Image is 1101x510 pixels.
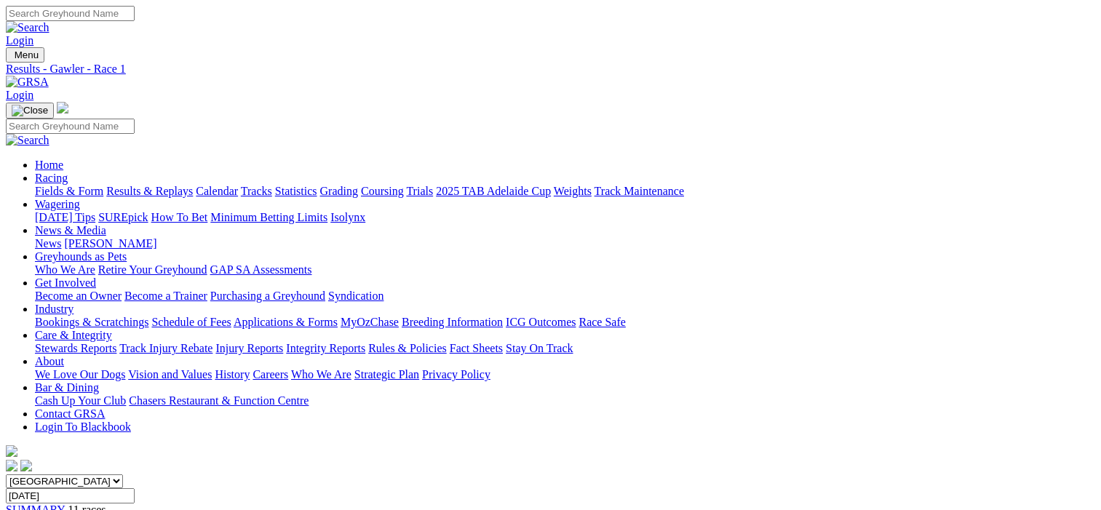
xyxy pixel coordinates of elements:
[402,316,503,328] a: Breeding Information
[6,76,49,89] img: GRSA
[98,211,148,223] a: SUREpick
[6,34,33,47] a: Login
[35,407,105,420] a: Contact GRSA
[35,394,126,407] a: Cash Up Your Club
[275,185,317,197] a: Statistics
[20,460,32,471] img: twitter.svg
[6,488,135,503] input: Select date
[196,185,238,197] a: Calendar
[35,394,1095,407] div: Bar & Dining
[35,421,131,433] a: Login To Blackbook
[35,263,1095,276] div: Greyhounds as Pets
[35,159,63,171] a: Home
[35,290,122,302] a: Become an Owner
[241,185,272,197] a: Tracks
[15,49,39,60] span: Menu
[35,329,112,341] a: Care & Integrity
[6,89,33,101] a: Login
[506,342,573,354] a: Stay On Track
[35,172,68,184] a: Racing
[368,342,447,354] a: Rules & Policies
[106,185,193,197] a: Results & Replays
[6,63,1095,76] a: Results - Gawler - Race 1
[35,250,127,263] a: Greyhounds as Pets
[151,211,208,223] a: How To Bet
[406,185,433,197] a: Trials
[450,342,503,354] a: Fact Sheets
[35,224,106,236] a: News & Media
[35,237,61,250] a: News
[98,263,207,276] a: Retire Your Greyhound
[35,290,1095,303] div: Get Involved
[12,105,48,116] img: Close
[6,21,49,34] img: Search
[35,381,99,394] a: Bar & Dining
[35,185,103,197] a: Fields & Form
[35,185,1095,198] div: Racing
[6,6,135,21] input: Search
[320,185,358,197] a: Grading
[6,119,135,134] input: Search
[361,185,404,197] a: Coursing
[35,316,148,328] a: Bookings & Scratchings
[234,316,338,328] a: Applications & Forms
[35,211,1095,224] div: Wagering
[119,342,212,354] a: Track Injury Rebate
[422,368,490,380] a: Privacy Policy
[151,316,231,328] a: Schedule of Fees
[6,47,44,63] button: Toggle navigation
[35,342,116,354] a: Stewards Reports
[506,316,576,328] a: ICG Outcomes
[35,198,80,210] a: Wagering
[595,185,684,197] a: Track Maintenance
[554,185,592,197] a: Weights
[35,276,96,289] a: Get Involved
[35,342,1095,355] div: Care & Integrity
[215,342,283,354] a: Injury Reports
[35,316,1095,329] div: Industry
[579,316,625,328] a: Race Safe
[286,342,365,354] a: Integrity Reports
[6,460,17,471] img: facebook.svg
[330,211,365,223] a: Isolynx
[35,237,1095,250] div: News & Media
[128,368,212,380] a: Vision and Values
[35,368,125,380] a: We Love Our Dogs
[210,290,325,302] a: Purchasing a Greyhound
[35,368,1095,381] div: About
[210,211,327,223] a: Minimum Betting Limits
[436,185,551,197] a: 2025 TAB Adelaide Cup
[35,263,95,276] a: Who We Are
[6,103,54,119] button: Toggle navigation
[35,303,73,315] a: Industry
[253,368,288,380] a: Careers
[64,237,156,250] a: [PERSON_NAME]
[35,211,95,223] a: [DATE] Tips
[328,290,383,302] a: Syndication
[291,368,351,380] a: Who We Are
[215,368,250,380] a: History
[6,134,49,147] img: Search
[57,102,68,113] img: logo-grsa-white.png
[35,355,64,367] a: About
[354,368,419,380] a: Strategic Plan
[124,290,207,302] a: Become a Trainer
[210,263,312,276] a: GAP SA Assessments
[129,394,309,407] a: Chasers Restaurant & Function Centre
[6,445,17,457] img: logo-grsa-white.png
[341,316,399,328] a: MyOzChase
